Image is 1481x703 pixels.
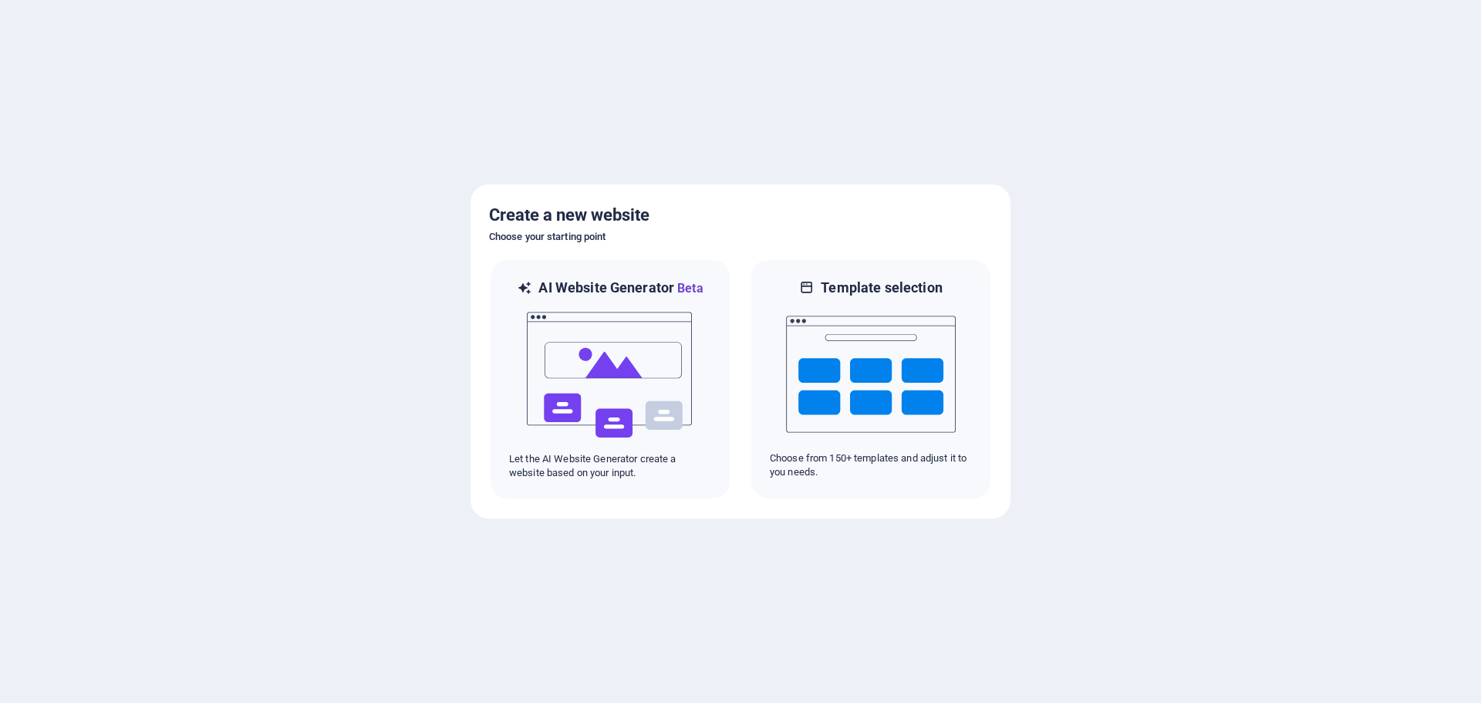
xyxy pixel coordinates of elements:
[489,228,992,246] h6: Choose your starting point
[770,451,972,479] p: Choose from 150+ templates and adjust it to you needs.
[489,259,731,500] div: AI Website GeneratorBetaaiLet the AI Website Generator create a website based on your input.
[525,298,695,452] img: ai
[674,281,703,296] span: Beta
[821,279,942,297] h6: Template selection
[538,279,703,298] h6: AI Website Generator
[750,259,992,500] div: Template selectionChoose from 150+ templates and adjust it to you needs.
[509,452,711,480] p: Let the AI Website Generator create a website based on your input.
[489,203,992,228] h5: Create a new website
